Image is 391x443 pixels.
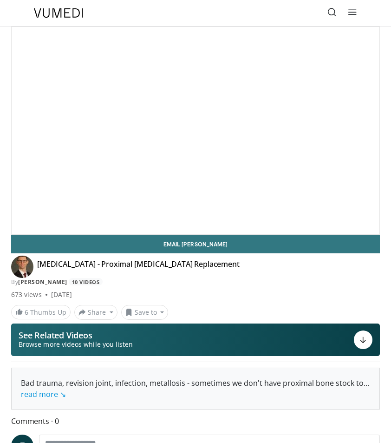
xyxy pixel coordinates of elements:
div: By [11,278,380,286]
div: [DATE] [51,290,72,299]
button: Share [74,305,117,320]
video-js: Video Player [12,27,379,234]
span: ... [21,378,369,399]
span: 6 [25,308,28,317]
h4: [MEDICAL_DATA] - Proximal [MEDICAL_DATA] Replacement [37,259,240,274]
button: See Related Videos Browse more videos while you listen [11,324,380,356]
div: Bad trauma, revision joint, infection, metallosis - sometimes we don't have proximal bone stock to [21,377,370,400]
img: Avatar [11,256,33,278]
span: 673 views [11,290,42,299]
a: read more ↘ [21,389,66,399]
span: Comments 0 [11,415,380,427]
a: 10 Videos [69,278,103,286]
a: 6 Thumbs Up [11,305,71,319]
button: Save to [121,305,169,320]
a: Email [PERSON_NAME] [11,235,380,253]
a: [PERSON_NAME] [18,278,67,286]
p: See Related Videos [19,331,133,340]
span: Browse more videos while you listen [19,340,133,349]
img: VuMedi Logo [34,8,83,18]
